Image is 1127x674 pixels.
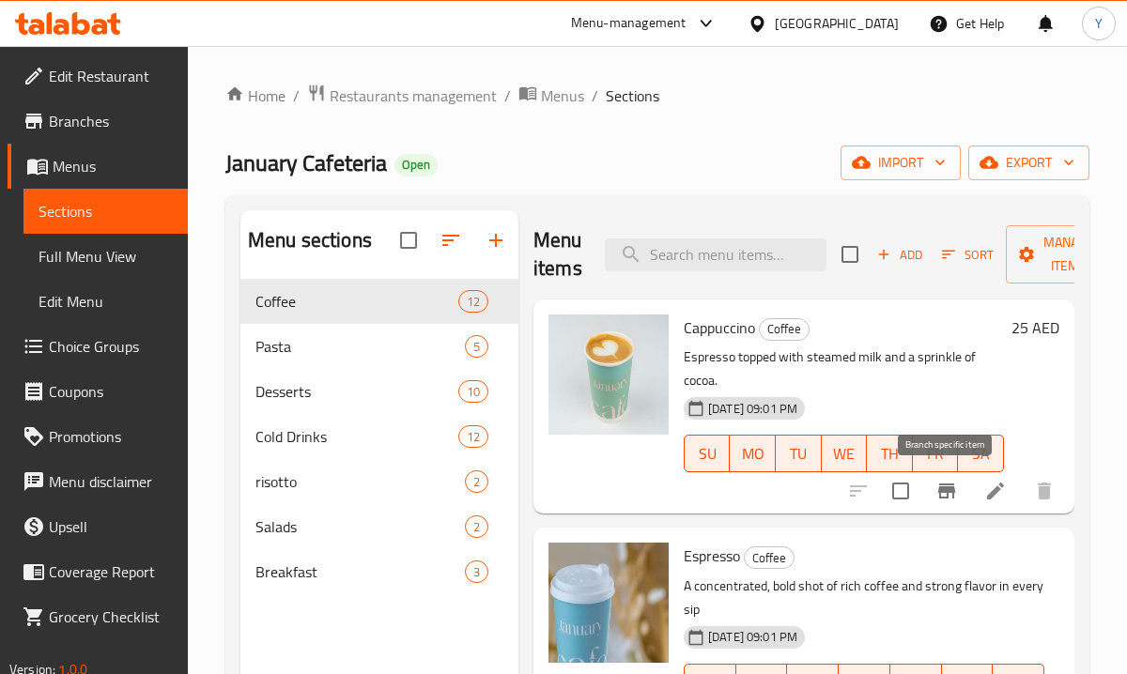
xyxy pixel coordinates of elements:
[240,504,518,549] div: Salads2
[958,435,1004,472] button: SA
[8,144,188,189] a: Menus
[389,221,428,260] span: Select all sections
[255,425,458,448] span: Cold Drinks
[1022,468,1067,513] button: delete
[874,244,925,266] span: Add
[225,84,1089,108] nav: breadcrumb
[255,470,465,493] span: risotto
[605,238,826,271] input: search
[920,440,951,467] span: FR
[870,240,930,269] button: Add
[39,290,173,313] span: Edit Menu
[8,414,188,459] a: Promotions
[745,547,794,569] span: Coffee
[684,345,1004,392] p: Espresso topped with steamed milk and a sprinkle of cocoa.
[744,546,795,569] div: Coffee
[606,84,659,107] span: Sections
[760,318,809,340] span: Coffee
[548,543,669,663] img: Espresso
[942,244,994,266] span: Sort
[8,459,188,504] a: Menu disclaimer
[8,594,188,639] a: Grocery Checklist
[49,335,173,358] span: Choice Groups
[737,440,768,467] span: MO
[458,425,488,448] div: items
[240,459,518,504] div: risotto2
[255,290,458,313] span: Coffee
[571,12,687,35] div: Menu-management
[548,314,669,435] img: Cappuccino
[984,480,1007,502] a: Edit menu item
[39,245,173,268] span: Full Menu View
[53,155,173,177] span: Menus
[466,473,487,491] span: 2
[459,293,487,311] span: 12
[533,226,582,283] h2: Menu items
[684,314,755,342] span: Cappuccino
[394,154,438,176] div: Open
[466,518,487,536] span: 2
[293,84,300,107] li: /
[8,99,188,144] a: Branches
[465,560,488,583] div: items
[225,84,286,107] a: Home
[240,271,518,602] nav: Menu sections
[428,218,473,263] span: Sort sections
[822,435,868,472] button: WE
[255,335,465,358] span: Pasta
[49,515,173,538] span: Upsell
[39,200,173,222] span: Sections
[856,151,946,175] span: import
[874,440,905,467] span: TH
[459,428,487,446] span: 12
[49,425,173,448] span: Promotions
[49,470,173,493] span: Menu disclaimer
[867,435,913,472] button: TH
[504,84,511,107] li: /
[870,240,930,269] span: Add item
[701,400,805,418] span: [DATE] 09:01 PM
[23,234,188,279] a: Full Menu View
[783,440,814,467] span: TU
[459,383,487,401] span: 10
[240,549,518,594] div: Breakfast3
[473,218,518,263] button: Add section
[330,84,497,107] span: Restaurants management
[49,560,173,583] span: Coverage Report
[692,440,722,467] span: SU
[841,146,961,180] button: import
[49,380,173,403] span: Coupons
[830,235,870,274] span: Select section
[1021,231,1117,278] span: Manage items
[759,318,810,341] div: Coffee
[8,324,188,369] a: Choice Groups
[255,560,465,583] div: Breakfast
[255,380,458,403] span: Desserts
[592,84,598,107] li: /
[701,628,805,646] span: [DATE] 09:01 PM
[776,435,822,472] button: TU
[913,435,959,472] button: FR
[930,240,1006,269] span: Sort items
[1095,13,1103,34] span: Y
[465,515,488,538] div: items
[248,226,372,254] h2: Menu sections
[240,279,518,324] div: Coffee12
[240,324,518,369] div: Pasta5
[23,279,188,324] a: Edit Menu
[965,440,996,467] span: SA
[255,515,465,538] span: Salads
[8,54,188,99] a: Edit Restaurant
[924,468,969,513] button: Branch-specific-item
[8,504,188,549] a: Upsell
[465,470,488,493] div: items
[23,189,188,234] a: Sections
[968,146,1089,180] button: export
[684,542,740,570] span: Espresso
[49,65,173,87] span: Edit Restaurant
